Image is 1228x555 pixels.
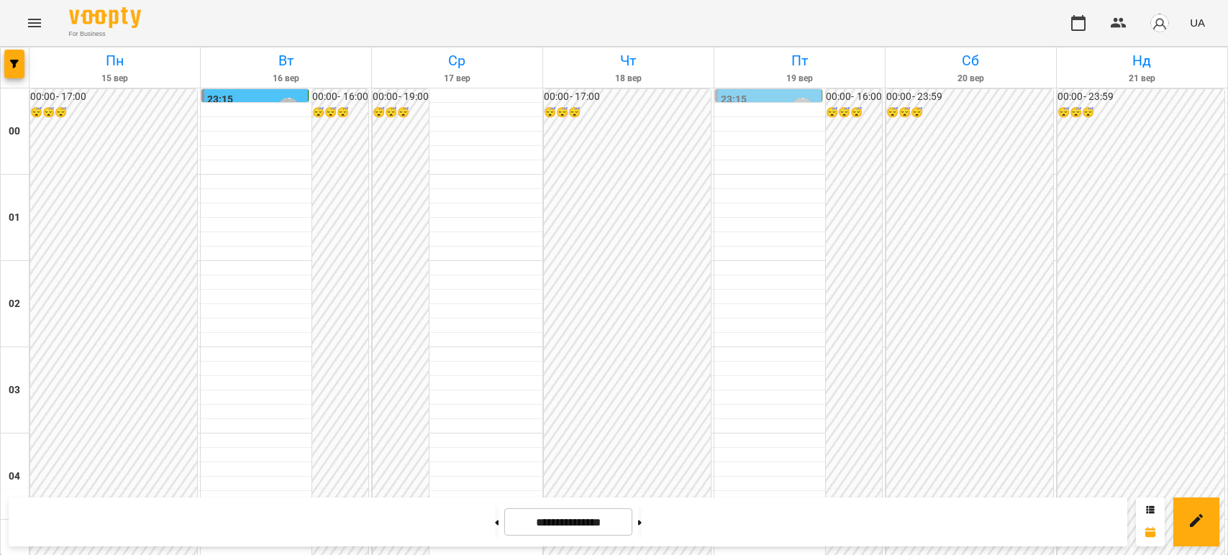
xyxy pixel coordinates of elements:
h6: Пт [717,50,883,72]
h6: 21 вер [1059,72,1225,86]
h6: Чт [545,50,711,72]
h6: 19 вер [717,72,883,86]
h6: 😴😴😴 [886,105,1053,121]
h6: Нд [1059,50,1225,72]
img: avatar_s.png [1150,13,1170,33]
span: For Business [69,29,141,39]
h6: 03 [9,382,20,398]
h6: 17 вер [374,72,540,86]
h6: Ср [374,50,540,72]
h6: Сб [888,50,1054,72]
h6: 😴😴😴 [544,105,711,121]
h6: 15 вер [32,72,198,86]
button: UA [1184,9,1211,36]
h6: 00:00 - 16:00 [826,89,882,105]
div: Лісняк Оксана [278,98,299,119]
h6: 😴😴😴 [312,105,368,121]
h6: Вт [203,50,369,72]
h6: Пн [32,50,198,72]
h6: 00:00 - 17:00 [544,89,711,105]
h6: 00:00 - 23:59 [1058,89,1224,105]
h6: 04 [9,469,20,485]
div: Лісняк Оксана [791,98,813,119]
button: Menu [17,6,52,40]
h6: 00:00 - 17:00 [30,89,197,105]
img: Voopty Logo [69,7,141,28]
label: 23:15 [207,92,234,108]
h6: 01 [9,210,20,226]
h6: 😴😴😴 [373,105,429,121]
h6: 00:00 - 23:59 [886,89,1053,105]
label: 23:15 [721,92,747,108]
span: UA [1190,15,1205,30]
h6: 00:00 - 19:00 [373,89,429,105]
h6: 18 вер [545,72,711,86]
h6: 00 [9,124,20,139]
h6: 😴😴😴 [826,105,882,121]
h6: 00:00 - 16:00 [312,89,368,105]
h6: 02 [9,296,20,312]
h6: 16 вер [203,72,369,86]
h6: 20 вер [888,72,1054,86]
h6: 😴😴😴 [1058,105,1224,121]
h6: 😴😴😴 [30,105,197,121]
